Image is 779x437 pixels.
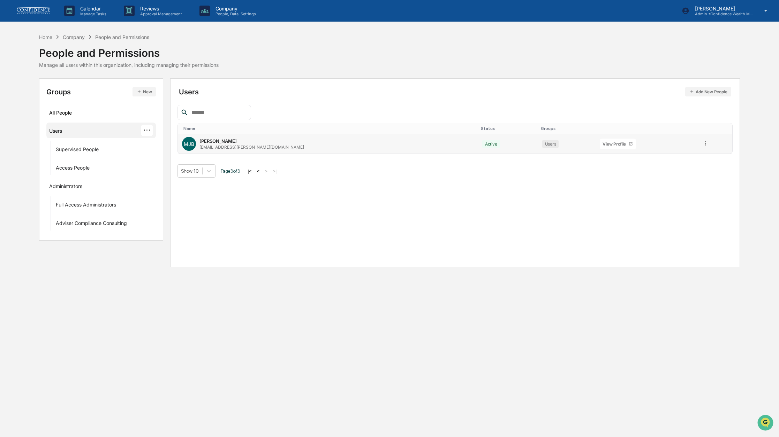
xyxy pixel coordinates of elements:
[598,126,696,131] div: Toggle SortBy
[56,220,127,228] div: Adviser Compliance Consulting
[17,7,50,14] img: logo
[183,126,475,131] div: Toggle SortBy
[199,138,237,144] div: [PERSON_NAME]
[4,98,47,111] a: 🔎Data Lookup
[14,101,44,108] span: Data Lookup
[39,34,52,40] div: Home
[48,85,89,97] a: 🗄️Attestations
[704,126,729,131] div: Toggle SortBy
[542,140,559,148] div: Users
[49,128,62,136] div: Users
[263,168,270,174] button: >
[689,11,754,16] p: Admin • Confidence Wealth Management
[119,55,127,64] button: Start new chat
[482,140,500,148] div: Active
[685,87,732,96] button: Add New People
[210,11,259,16] p: People, Data, Settings
[7,88,13,94] div: 🖐️
[135,11,186,16] p: Approval Management
[56,165,90,173] div: Access People
[4,85,48,97] a: 🖐️Preclearance
[184,141,194,147] span: MJB
[141,125,153,136] div: ···
[46,87,156,96] div: Groups
[49,183,82,192] div: Administrators
[63,34,85,40] div: Company
[481,126,535,131] div: Toggle SortBy
[689,6,754,11] p: [PERSON_NAME]
[7,15,127,26] p: How can we help?
[69,118,84,123] span: Pylon
[58,88,86,95] span: Attestations
[75,6,110,11] p: Calendar
[7,102,13,107] div: 🔎
[757,414,776,433] iframe: Open customer support
[56,202,116,210] div: Full Access Administrators
[245,168,254,174] button: |<
[24,60,91,66] div: We're offline, we'll be back soon
[75,11,110,16] p: Manage Tasks
[541,126,593,131] div: Toggle SortBy
[199,145,304,150] div: [EMAIL_ADDRESS][PERSON_NAME][DOMAIN_NAME]
[271,168,279,174] button: >|
[255,168,262,174] button: <
[135,6,186,11] p: Reviews
[56,146,99,155] div: Supervised People
[24,53,114,60] div: Start new chat
[39,41,219,59] div: People and Permissions
[39,62,219,68] div: Manage all users within this organization, including managing their permissions
[600,139,636,149] a: View Profile
[133,87,156,96] button: New
[14,88,45,95] span: Preclearance
[49,118,84,123] a: Powered byPylon
[49,107,153,118] div: All People
[221,168,240,174] span: Page 3 of 3
[179,87,731,96] div: Users
[210,6,259,11] p: Company
[603,141,629,147] div: View Profile
[95,34,149,40] div: People and Permissions
[7,53,20,66] img: 1746055101610-c473b297-6a78-478c-a979-82029cc54cd1
[51,88,56,94] div: 🗄️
